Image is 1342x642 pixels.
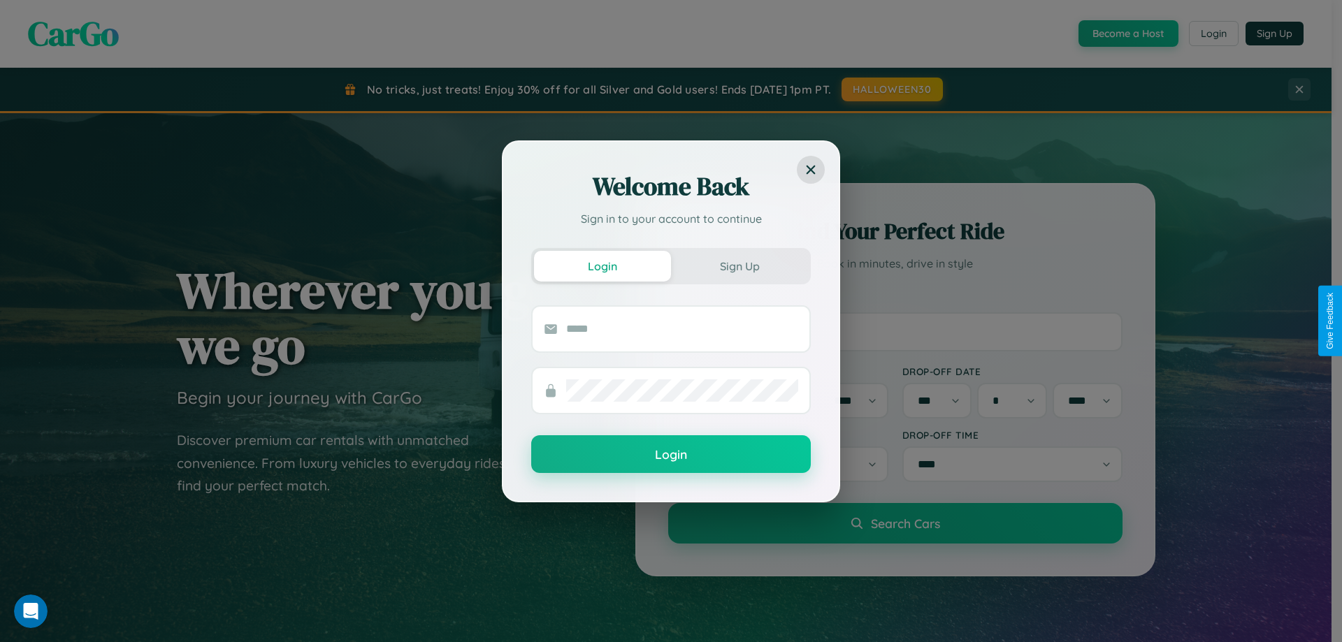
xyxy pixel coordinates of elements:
[531,435,811,473] button: Login
[1325,293,1335,349] div: Give Feedback
[671,251,808,282] button: Sign Up
[531,210,811,227] p: Sign in to your account to continue
[14,594,48,628] iframe: Intercom live chat
[534,251,671,282] button: Login
[531,170,811,203] h2: Welcome Back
